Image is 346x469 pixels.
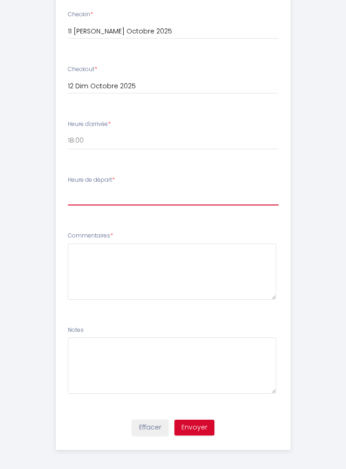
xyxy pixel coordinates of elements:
label: Heure d'arrivée [68,120,111,129]
label: Checkin [68,10,93,19]
label: Notes [68,326,84,335]
label: Commentaires [68,231,113,240]
label: Checkout [68,65,97,74]
button: Envoyer [174,420,214,436]
button: Effacer [132,420,168,436]
label: Heure de départ [68,176,115,185]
